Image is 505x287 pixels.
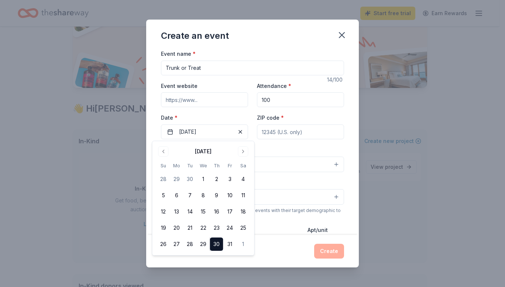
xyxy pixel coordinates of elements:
button: 5 [157,189,170,202]
label: Event name [161,50,196,58]
button: 30 [210,238,223,251]
label: Apt/unit [308,226,328,234]
button: 15 [197,205,210,218]
button: 29 [170,172,183,186]
th: Saturday [237,162,250,170]
button: 23 [210,221,223,235]
button: 6 [170,189,183,202]
input: 12345 (U.S. only) [257,124,344,139]
th: Sunday [157,162,170,170]
button: 12 [157,205,170,218]
button: 17 [223,205,237,218]
input: 20 [257,92,344,107]
button: 19 [157,221,170,235]
button: 2 [210,172,223,186]
button: 7 [183,189,197,202]
input: Spring Fundraiser [161,61,344,75]
button: 28 [183,238,197,251]
button: 22 [197,221,210,235]
button: 28 [157,172,170,186]
div: [DATE] [195,147,212,156]
button: 21 [183,221,197,235]
button: 29 [197,238,210,251]
button: Go to previous month [158,146,169,157]
div: 14 /100 [327,75,344,84]
button: 8 [197,189,210,202]
button: 31 [223,238,237,251]
input: https://www... [161,92,248,107]
button: 30 [183,172,197,186]
button: 20 [170,221,183,235]
button: Go to next month [238,146,248,157]
button: 16 [210,205,223,218]
label: Event website [161,82,197,90]
button: 1 [237,238,250,251]
button: [DATE] [161,124,248,139]
button: 18 [237,205,250,218]
button: 4 [237,172,250,186]
div: Create an event [161,30,229,42]
th: Tuesday [183,162,197,170]
label: ZIP code [257,114,284,122]
button: 1 [197,172,210,186]
th: Monday [170,162,183,170]
button: 24 [223,221,237,235]
button: 14 [183,205,197,218]
th: Friday [223,162,237,170]
button: 11 [237,189,250,202]
button: 26 [157,238,170,251]
button: 10 [223,189,237,202]
button: 25 [237,221,250,235]
th: Thursday [210,162,223,170]
label: Date [161,114,248,122]
button: 3 [223,172,237,186]
label: Attendance [257,82,291,90]
th: Wednesday [197,162,210,170]
button: 13 [170,205,183,218]
button: 27 [170,238,183,251]
button: 9 [210,189,223,202]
